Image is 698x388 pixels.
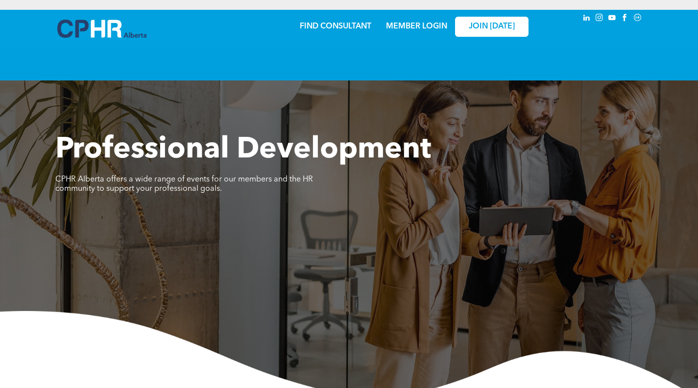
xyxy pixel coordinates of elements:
a: FIND CONSULTANT [300,23,371,30]
img: A blue and white logo for cp alberta [57,20,146,38]
span: Professional Development [55,135,431,165]
a: facebook [620,12,630,26]
a: instagram [594,12,605,26]
a: JOIN [DATE] [455,17,529,37]
span: CPHR Alberta offers a wide range of events for our members and the HR community to support your p... [55,176,313,193]
a: linkedin [581,12,592,26]
span: JOIN [DATE] [469,22,515,31]
a: MEMBER LOGIN [386,23,447,30]
a: Social network [632,12,643,26]
a: youtube [607,12,618,26]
